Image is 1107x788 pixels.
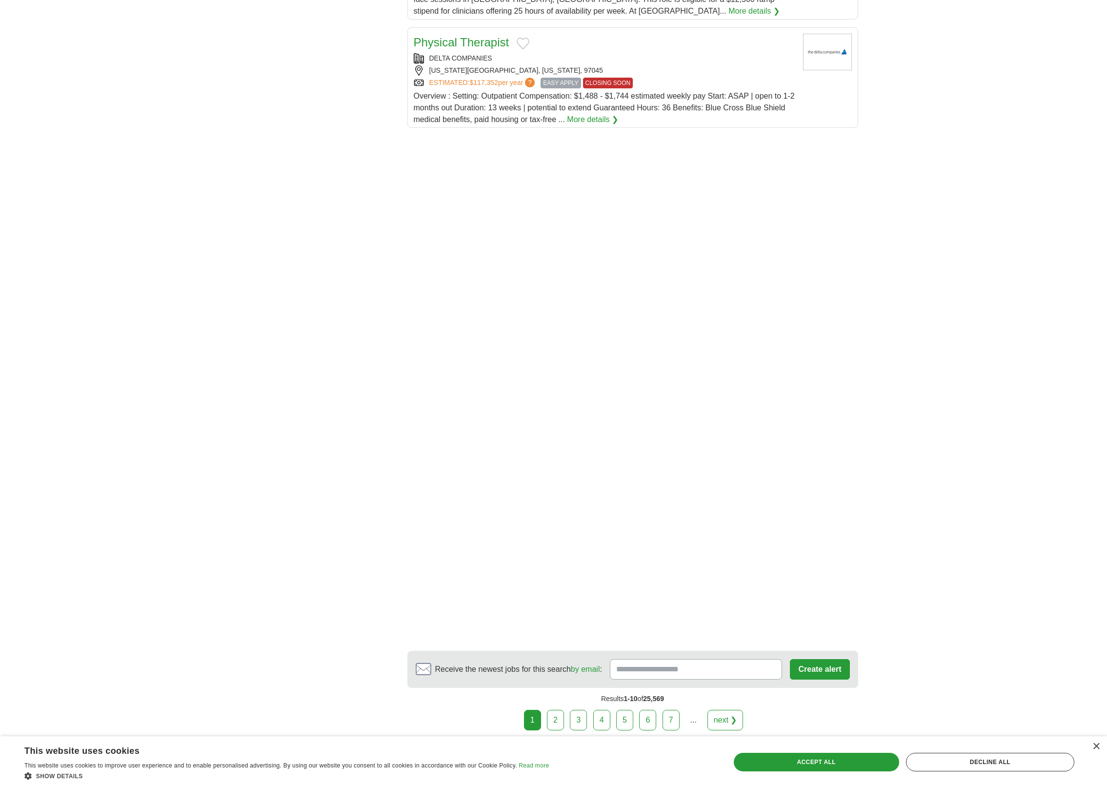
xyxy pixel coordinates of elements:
[414,36,509,49] a: Physical Therapist
[24,762,517,769] span: This website uses cookies to improve user experience and to enable personalised advertising. By u...
[728,5,780,17] a: More details ❯
[624,695,638,703] span: 1-10
[407,688,858,710] div: Results of
[593,710,610,730] a: 4
[583,78,633,88] span: CLOSING SOON
[906,753,1074,771] div: Decline all
[1092,743,1100,750] div: Close
[707,710,744,730] a: next ❯
[524,710,541,730] div: 1
[541,78,581,88] span: EASY APPLY
[567,114,618,125] a: More details ❯
[517,38,529,49] button: Add to favorite jobs
[790,659,849,680] button: Create alert
[429,54,492,62] a: DELTA COMPANIES
[663,710,680,730] a: 7
[643,695,664,703] span: 25,569
[407,136,858,643] iframe: Ads by Google
[525,78,535,87] span: ?
[36,773,83,780] span: Show details
[435,664,602,675] span: Receive the newest jobs for this search :
[519,762,549,769] a: Read more, opens a new window
[616,710,633,730] a: 5
[734,753,899,771] div: Accept all
[469,79,498,86] span: $117,352
[24,742,524,757] div: This website uses cookies
[547,710,564,730] a: 2
[24,771,549,781] div: Show details
[414,92,795,124] span: Overview : Setting: Outpatient Compensation: $1,488 - $1,744 estimated weekly pay Start: ASAP | o...
[429,78,537,88] a: ESTIMATED:$117,352per year?
[571,665,600,673] a: by email
[639,710,656,730] a: 6
[803,34,852,70] img: Delta Companies logo
[684,710,703,730] div: ...
[414,65,795,76] div: [US_STATE][GEOGRAPHIC_DATA], [US_STATE], 97045
[570,710,587,730] a: 3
